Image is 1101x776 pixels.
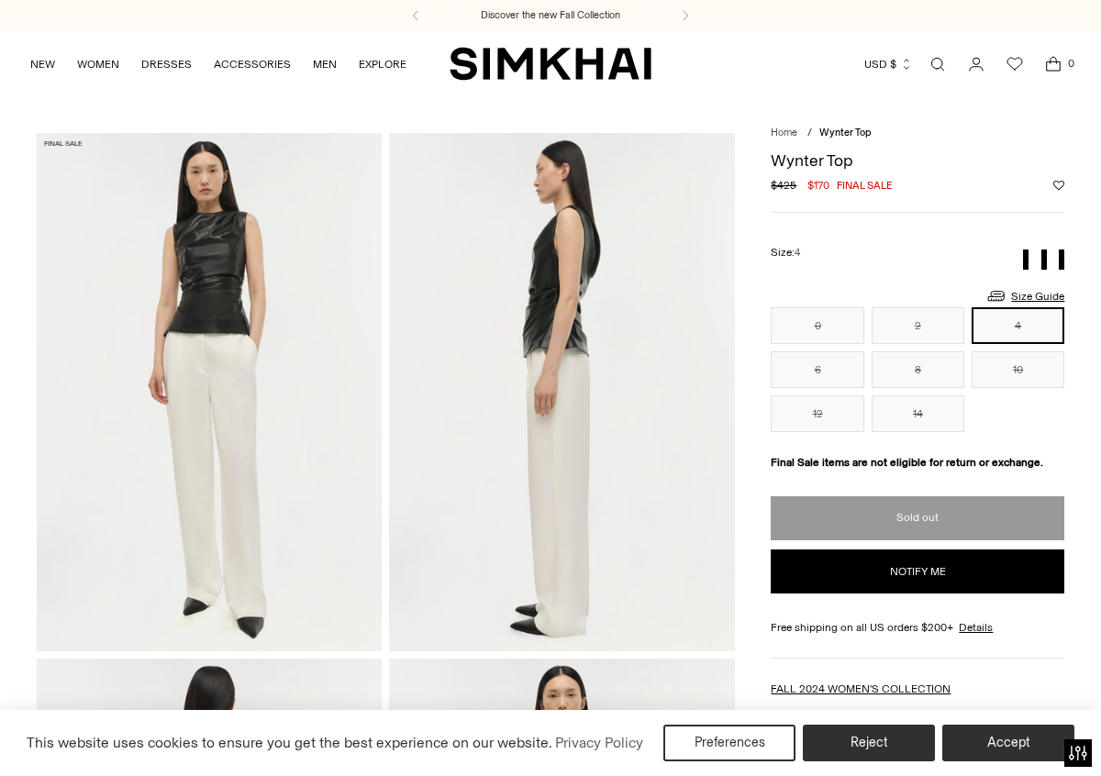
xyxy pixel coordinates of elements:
[771,395,863,432] button: 12
[481,8,620,23] a: Discover the new Fall Collection
[807,177,829,194] span: $170
[864,44,913,84] button: USD $
[15,706,184,761] iframe: Sign Up via Text for Offers
[771,682,951,695] a: FALL 2024 WOMEN'S COLLECTION
[958,46,995,83] a: Go to the account page
[972,307,1064,344] button: 4
[141,44,192,84] a: DRESSES
[996,46,1033,83] a: Wishlist
[771,152,1064,169] h1: Wynter Top
[972,351,1064,388] button: 10
[771,456,1043,469] strong: Final Sale items are not eligible for return or exchange.
[872,395,964,432] button: 14
[872,351,964,388] button: 8
[819,127,872,139] span: Wynter Top
[77,44,119,84] a: WOMEN
[942,725,1074,761] button: Accept
[959,619,993,636] a: Details
[985,284,1064,307] a: Size Guide
[771,177,796,194] s: $425
[1053,180,1064,191] button: Add to Wishlist
[1062,55,1079,72] span: 0
[919,46,956,83] a: Open search modal
[450,46,651,82] a: SIMKHAI
[771,127,797,139] a: Home
[771,619,1064,636] div: Free shipping on all US orders $200+
[663,725,795,761] button: Preferences
[771,244,800,261] label: Size:
[803,725,935,761] button: Reject
[359,44,406,84] a: EXPLORE
[214,44,291,84] a: ACCESSORIES
[795,247,800,259] span: 4
[1035,46,1072,83] a: Open cart modal
[771,126,1064,141] nav: breadcrumbs
[30,44,55,84] a: NEW
[37,133,383,651] img: Wynter Top
[771,549,1064,593] button: Notify me
[552,729,646,757] a: Privacy Policy (opens in a new tab)
[771,307,863,344] button: 0
[27,734,552,751] span: This website uses cookies to ensure you get the best experience on our website.
[807,126,812,141] div: /
[771,351,863,388] button: 6
[313,44,337,84] a: MEN
[872,307,964,344] button: 2
[389,133,735,651] img: Wynter Top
